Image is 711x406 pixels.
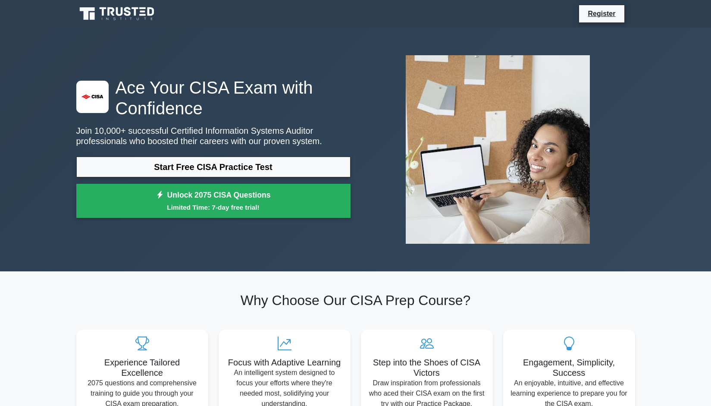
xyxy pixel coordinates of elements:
[226,357,344,368] h5: Focus with Adaptive Learning
[583,8,620,19] a: Register
[368,357,486,378] h5: Step into the Shoes of CISA Victors
[76,157,351,177] a: Start Free CISA Practice Test
[76,184,351,218] a: Unlock 2075 CISA QuestionsLimited Time: 7-day free trial!
[76,126,351,146] p: Join 10,000+ successful Certified Information Systems Auditor professionals who boosted their car...
[83,357,201,378] h5: Experience Tailored Excellence
[76,292,635,308] h2: Why Choose Our CISA Prep Course?
[510,357,628,378] h5: Engagement, Simplicity, Success
[76,77,351,119] h1: Ace Your CISA Exam with Confidence
[87,202,340,212] small: Limited Time: 7-day free trial!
